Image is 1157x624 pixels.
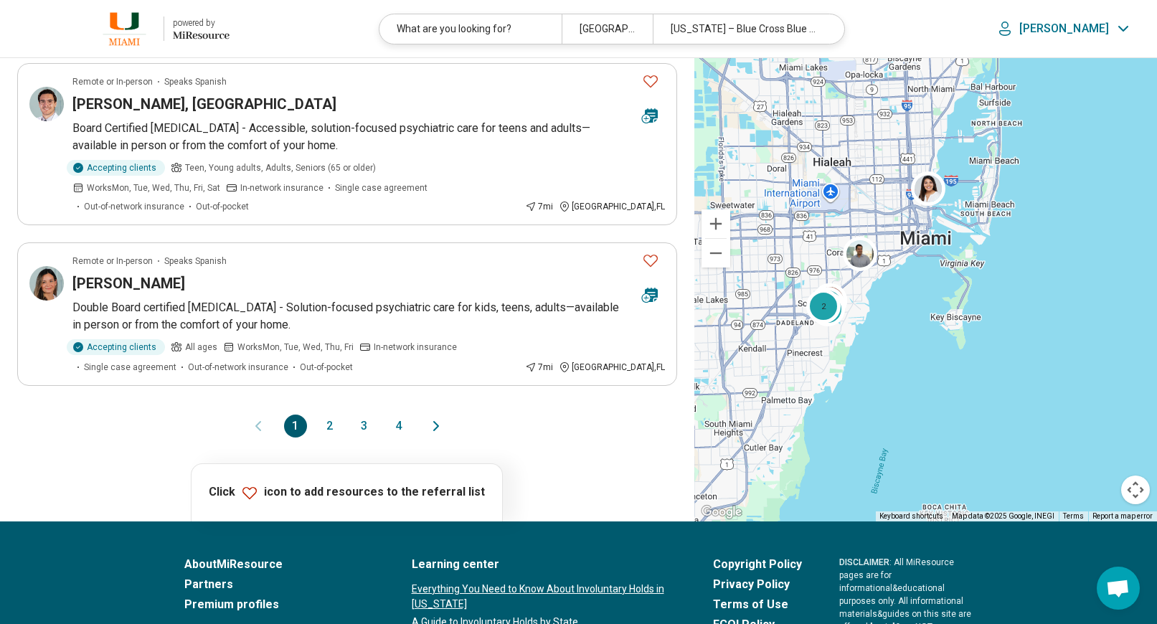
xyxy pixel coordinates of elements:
button: Previous page [250,415,267,438]
a: Learning center [412,556,676,573]
a: Open chat [1097,567,1140,610]
span: DISCLAIMER [839,557,889,567]
p: Remote or In-person [72,255,153,268]
a: Premium profiles [184,596,374,613]
span: Out-of-pocket [300,361,353,374]
div: [GEOGRAPHIC_DATA] , FL [559,200,665,213]
div: [GEOGRAPHIC_DATA] , FL [559,361,665,374]
span: Single case agreement [335,181,428,194]
div: What are you looking for? [379,14,562,44]
h3: [PERSON_NAME], [GEOGRAPHIC_DATA] [72,94,336,114]
button: 3 [353,415,376,438]
button: Next page [428,415,445,438]
button: 4 [387,415,410,438]
a: AboutMiResource [184,556,374,573]
span: Speaks Spanish [164,75,227,88]
span: Works Mon, Tue, Wed, Thu, Fri, Sat [87,181,220,194]
p: Remote or In-person [72,75,153,88]
img: University of Miami [94,11,155,46]
a: Open this area in Google Maps (opens a new window) [698,503,745,521]
p: Board Certified [MEDICAL_DATA] - Accessible, solution-focused psychiatric care for teens and adul... [72,120,665,154]
button: Zoom out [702,239,730,268]
div: [GEOGRAPHIC_DATA], [GEOGRAPHIC_DATA] [562,14,653,44]
button: 1 [284,415,307,438]
span: Map data ©2025 Google, INEGI [952,512,1054,520]
span: All ages [185,341,217,354]
div: 7 mi [525,200,553,213]
span: In-network insurance [374,341,457,354]
p: [PERSON_NAME] [1019,22,1109,36]
a: University of Miamipowered by [23,11,230,46]
span: Out-of-pocket [196,200,249,213]
button: Favorite [636,67,665,96]
a: Terms (opens in new tab) [1063,512,1084,520]
span: Out-of-network insurance [188,361,288,374]
button: Zoom in [702,209,730,238]
a: Terms of Use [713,596,802,613]
a: Partners [184,576,374,593]
p: Double Board certified [MEDICAL_DATA] - Solution-focused psychiatric care for kids, teens, adults... [72,299,665,334]
span: Works Mon, Tue, Wed, Thu, Fri [237,341,354,354]
button: 2 [318,415,341,438]
a: Everything You Need to Know About Involuntary Holds in [US_STATE] [412,582,676,612]
div: 2 [806,289,841,323]
h3: [PERSON_NAME] [72,273,185,293]
span: Out-of-network insurance [84,200,184,213]
a: Report a map error [1092,512,1153,520]
p: Click icon to add resources to the referral list [209,484,485,501]
button: Map camera controls [1121,476,1150,504]
button: Favorite [636,246,665,275]
span: Teen, Young adults, Adults, Seniors (65 or older) [185,161,376,174]
span: In-network insurance [240,181,324,194]
div: Accepting clients [67,160,165,176]
span: Single case agreement [84,361,176,374]
img: Google [698,503,745,521]
span: Speaks Spanish [164,255,227,268]
a: Copyright Policy [713,556,802,573]
div: powered by [173,16,230,29]
a: Privacy Policy [713,576,802,593]
div: Accepting clients [67,339,165,355]
div: 2 [811,287,845,321]
button: Keyboard shortcuts [879,511,943,521]
div: [US_STATE] – Blue Cross Blue Shield [653,14,835,44]
div: 7 mi [525,361,553,374]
